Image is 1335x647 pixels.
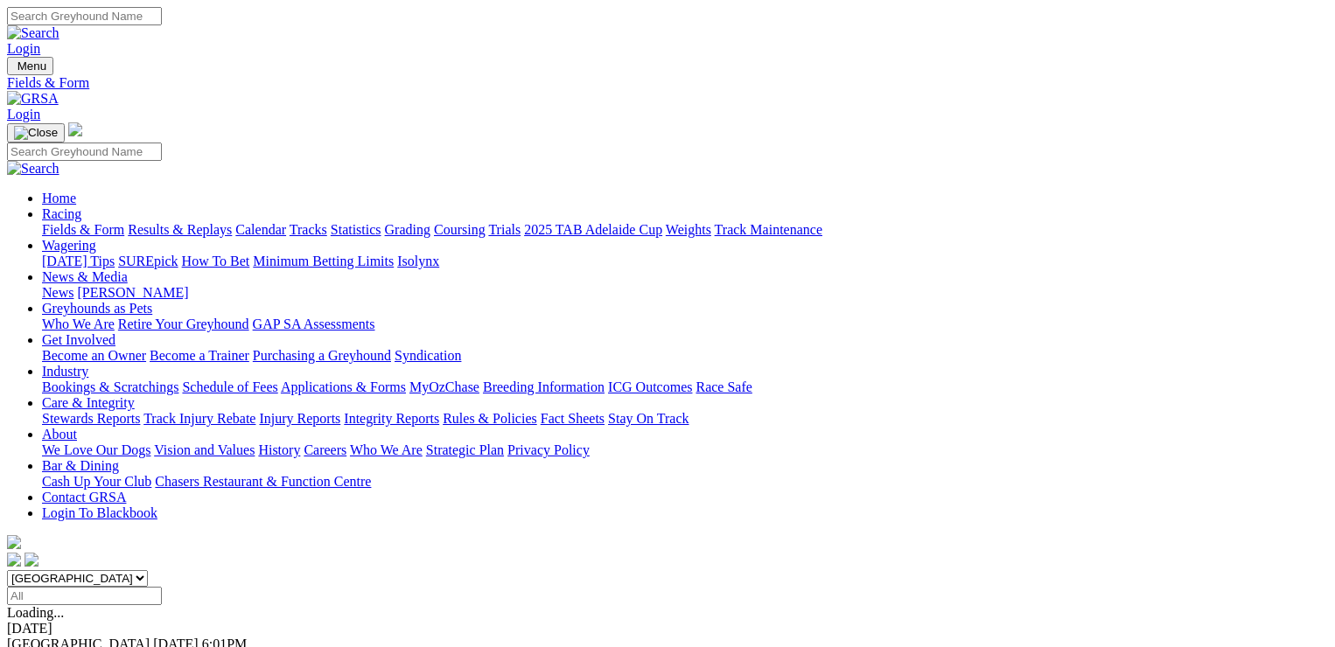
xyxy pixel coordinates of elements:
[118,254,178,268] a: SUREpick
[7,535,21,549] img: logo-grsa-white.png
[507,442,590,457] a: Privacy Policy
[397,254,439,268] a: Isolynx
[42,490,126,504] a: Contact GRSA
[608,411,688,426] a: Stay On Track
[290,222,327,237] a: Tracks
[385,222,430,237] a: Grading
[7,143,162,161] input: Search
[42,222,124,237] a: Fields & Form
[304,442,346,457] a: Careers
[7,57,53,75] button: Toggle navigation
[14,126,58,140] img: Close
[331,222,381,237] a: Statistics
[715,222,822,237] a: Track Maintenance
[42,269,128,284] a: News & Media
[128,222,232,237] a: Results & Replays
[344,411,439,426] a: Integrity Reports
[253,317,375,331] a: GAP SA Assessments
[258,442,300,457] a: History
[350,442,423,457] a: Who We Are
[7,25,59,41] img: Search
[42,364,88,379] a: Industry
[42,427,77,442] a: About
[7,41,40,56] a: Login
[42,474,151,489] a: Cash Up Your Club
[42,332,115,347] a: Get Involved
[541,411,605,426] a: Fact Sheets
[259,411,340,426] a: Injury Reports
[281,379,406,394] a: Applications & Forms
[118,317,249,331] a: Retire Your Greyhound
[42,505,157,520] a: Login To Blackbook
[253,254,394,268] a: Minimum Betting Limits
[695,379,751,394] a: Race Safe
[42,411,140,426] a: Stewards Reports
[42,348,1328,364] div: Get Involved
[7,621,1328,637] div: [DATE]
[77,285,188,300] a: [PERSON_NAME]
[7,107,40,122] a: Login
[524,222,662,237] a: 2025 TAB Adelaide Cup
[42,191,76,205] a: Home
[42,442,1328,458] div: About
[7,123,65,143] button: Toggle navigation
[17,59,46,73] span: Menu
[68,122,82,136] img: logo-grsa-white.png
[143,411,255,426] a: Track Injury Rebate
[426,442,504,457] a: Strategic Plan
[182,379,277,394] a: Schedule of Fees
[434,222,486,237] a: Coursing
[666,222,711,237] a: Weights
[483,379,605,394] a: Breeding Information
[182,254,250,268] a: How To Bet
[42,238,96,253] a: Wagering
[7,75,1328,91] a: Fields & Form
[42,379,178,394] a: Bookings & Scratchings
[42,222,1328,238] div: Racing
[7,161,59,177] img: Search
[42,285,1328,301] div: News & Media
[42,442,150,457] a: We Love Our Dogs
[24,553,38,567] img: twitter.svg
[42,285,73,300] a: News
[42,317,1328,332] div: Greyhounds as Pets
[42,411,1328,427] div: Care & Integrity
[7,605,64,620] span: Loading...
[42,348,146,363] a: Become an Owner
[443,411,537,426] a: Rules & Policies
[7,587,162,605] input: Select date
[42,379,1328,395] div: Industry
[488,222,521,237] a: Trials
[42,206,81,221] a: Racing
[395,348,461,363] a: Syndication
[155,474,371,489] a: Chasers Restaurant & Function Centre
[42,301,152,316] a: Greyhounds as Pets
[154,442,255,457] a: Vision and Values
[7,91,59,107] img: GRSA
[42,474,1328,490] div: Bar & Dining
[42,254,1328,269] div: Wagering
[7,553,21,567] img: facebook.svg
[42,395,135,410] a: Care & Integrity
[42,458,119,473] a: Bar & Dining
[42,317,115,331] a: Who We Are
[150,348,249,363] a: Become a Trainer
[253,348,391,363] a: Purchasing a Greyhound
[608,379,692,394] a: ICG Outcomes
[42,254,115,268] a: [DATE] Tips
[409,379,479,394] a: MyOzChase
[235,222,286,237] a: Calendar
[7,7,162,25] input: Search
